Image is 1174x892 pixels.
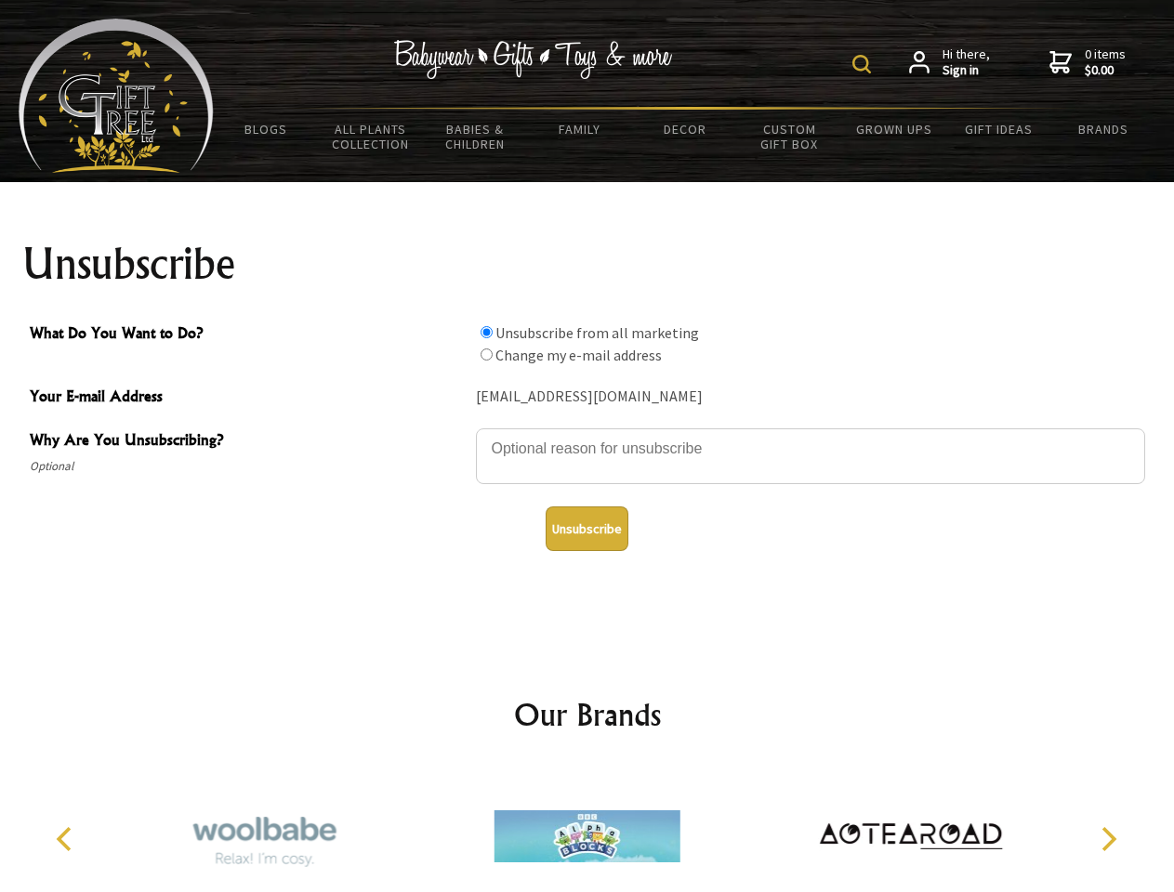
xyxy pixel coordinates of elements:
a: Hi there,Sign in [909,46,990,79]
textarea: Why Are You Unsubscribing? [476,428,1145,484]
a: Grown Ups [841,110,946,149]
button: Unsubscribe [546,506,628,551]
span: Why Are You Unsubscribing? [30,428,467,455]
input: What Do You Want to Do? [481,348,493,361]
img: Babywear - Gifts - Toys & more [394,40,673,79]
input: What Do You Want to Do? [481,326,493,338]
div: [EMAIL_ADDRESS][DOMAIN_NAME] [476,383,1145,412]
strong: $0.00 [1085,62,1126,79]
span: What Do You Want to Do? [30,321,467,348]
a: Babies & Children [423,110,528,164]
img: Babyware - Gifts - Toys and more... [19,19,214,173]
span: Optional [30,455,467,478]
a: Custom Gift Box [737,110,842,164]
img: product search [852,55,871,73]
a: All Plants Collection [319,110,424,164]
h2: Our Brands [37,692,1138,737]
button: Next [1088,819,1128,859]
span: 0 items [1085,46,1126,79]
a: BLOGS [214,110,319,149]
a: Brands [1051,110,1156,149]
label: Change my e-mail address [495,346,662,364]
a: Family [528,110,633,149]
a: Gift Ideas [946,110,1051,149]
button: Previous [46,819,87,859]
a: 0 items$0.00 [1049,46,1126,79]
strong: Sign in [943,62,990,79]
span: Hi there, [943,46,990,79]
label: Unsubscribe from all marketing [495,323,699,342]
h1: Unsubscribe [22,242,1153,286]
a: Decor [632,110,737,149]
span: Your E-mail Address [30,385,467,412]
